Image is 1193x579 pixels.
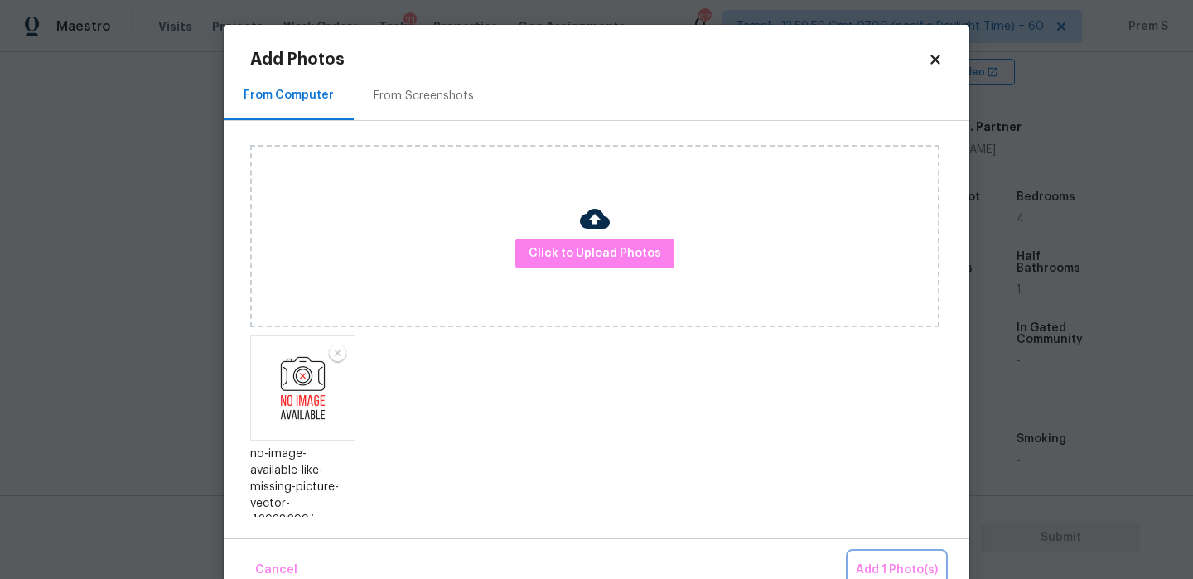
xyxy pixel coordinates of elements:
button: Click to Upload Photos [515,239,674,269]
img: Cloud Upload Icon [580,204,610,234]
span: Click to Upload Photos [529,244,661,264]
div: no-image-available-like-missing-picture-vector-43938299.jpg [250,446,355,528]
h2: Add Photos [250,51,928,68]
div: From Screenshots [374,88,474,104]
div: From Computer [244,87,334,104]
